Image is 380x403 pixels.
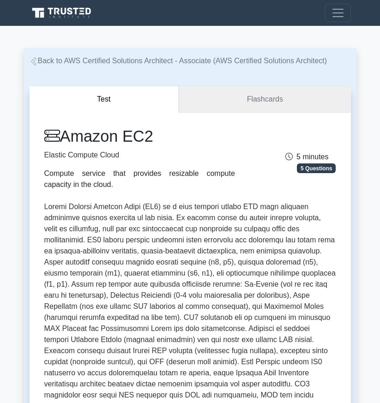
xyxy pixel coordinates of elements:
[30,86,179,113] button: Test
[285,153,328,161] span: 5 minutes
[30,57,327,65] a: Back to AWS Certified Solutions Architect - Associate (AWS Certified Solutions Architect)
[44,150,235,161] p: Elastic Compute Cloud
[325,4,351,22] button: Toggle navigation
[297,163,336,173] span: 5 Questions
[179,86,350,113] a: Flashcards
[44,127,235,146] h1: Amazon EC2
[44,168,235,190] div: Compute service that provides resizable compute capacity in the cloud.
